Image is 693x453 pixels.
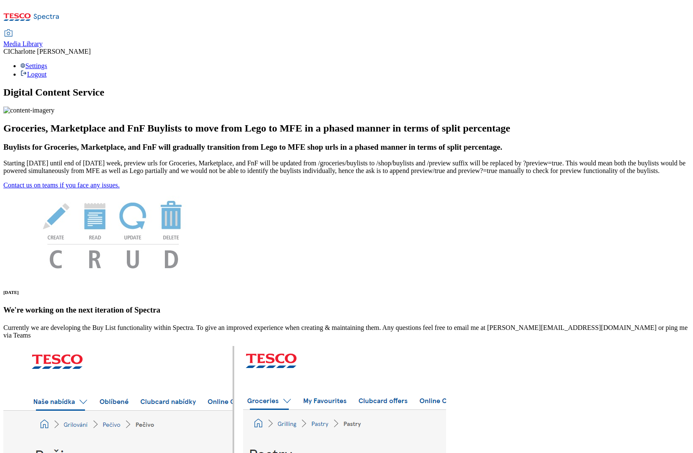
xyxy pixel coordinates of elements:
h2: Groceries, Marketplace and FnF Buylists to move from Lego to MFE in a phased manner in terms of s... [3,123,690,134]
span: Charlotte [PERSON_NAME] [10,48,91,55]
img: News Image [3,189,223,277]
a: Logout [20,71,47,78]
h1: Digital Content Service [3,87,690,98]
a: Settings [20,62,47,69]
span: CI [3,48,10,55]
h6: [DATE] [3,290,690,295]
p: Currently we are developing the Buy List functionality within Spectra. To give an improved experi... [3,324,690,339]
a: Contact us on teams if you face any issues. [3,181,120,189]
h3: We're working on the next iteration of Spectra [3,305,690,315]
span: Media Library [3,40,43,47]
h3: Buylists for Groceries, Marketplace, and FnF will gradually transition from Lego to MFE shop urls... [3,143,690,152]
img: content-imagery [3,107,55,114]
a: Media Library [3,30,43,48]
p: Starting [DATE] until end of [DATE] week, preview urls for Groceries, Marketplace, and FnF will b... [3,159,690,175]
